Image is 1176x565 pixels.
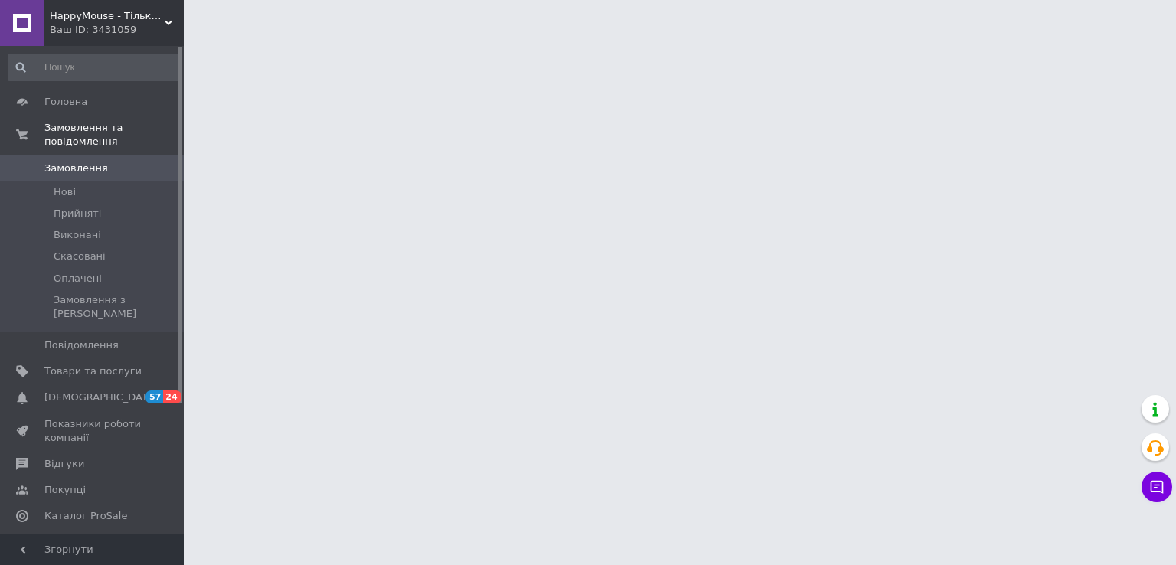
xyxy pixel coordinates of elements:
[54,250,106,263] span: Скасовані
[44,509,127,523] span: Каталог ProSale
[44,417,142,445] span: Показники роботи компанії
[44,121,184,149] span: Замовлення та повідомлення
[44,162,108,175] span: Замовлення
[44,390,158,404] span: [DEMOGRAPHIC_DATA]
[44,457,84,471] span: Відгуки
[54,228,101,242] span: Виконані
[54,272,102,286] span: Оплачені
[44,364,142,378] span: Товари та послуги
[54,207,101,220] span: Прийняті
[54,293,179,321] span: Замовлення з [PERSON_NAME]
[145,390,163,403] span: 57
[44,95,87,109] span: Головна
[50,23,184,37] div: Ваш ID: 3431059
[50,9,165,23] span: HappyMouse - Тільки кращі іграшки за доступними цінами💛
[1142,472,1172,502] button: Чат з покупцем
[44,483,86,497] span: Покупці
[44,338,119,352] span: Повідомлення
[163,390,181,403] span: 24
[54,185,76,199] span: Нові
[8,54,181,81] input: Пошук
